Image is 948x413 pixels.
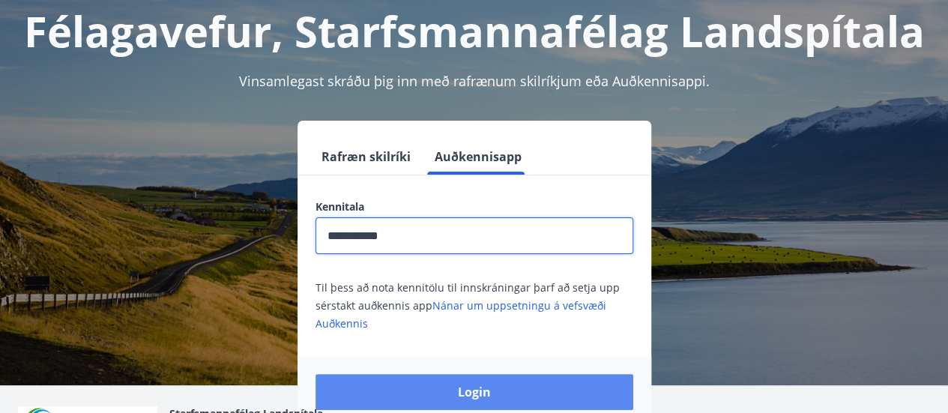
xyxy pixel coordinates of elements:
span: Vinsamlegast skráðu þig inn með rafrænum skilríkjum eða Auðkennisappi. [239,72,710,90]
button: Auðkennisapp [429,139,528,175]
h1: Félagavefur, Starfsmannafélag Landspítala [18,2,930,59]
span: Til þess að nota kennitölu til innskráningar þarf að setja upp sérstakt auðkennis app [316,280,620,331]
button: Login [316,374,633,410]
a: Nánar um uppsetningu á vefsvæði Auðkennis [316,298,606,331]
label: Kennitala [316,199,633,214]
button: Rafræn skilríki [316,139,417,175]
